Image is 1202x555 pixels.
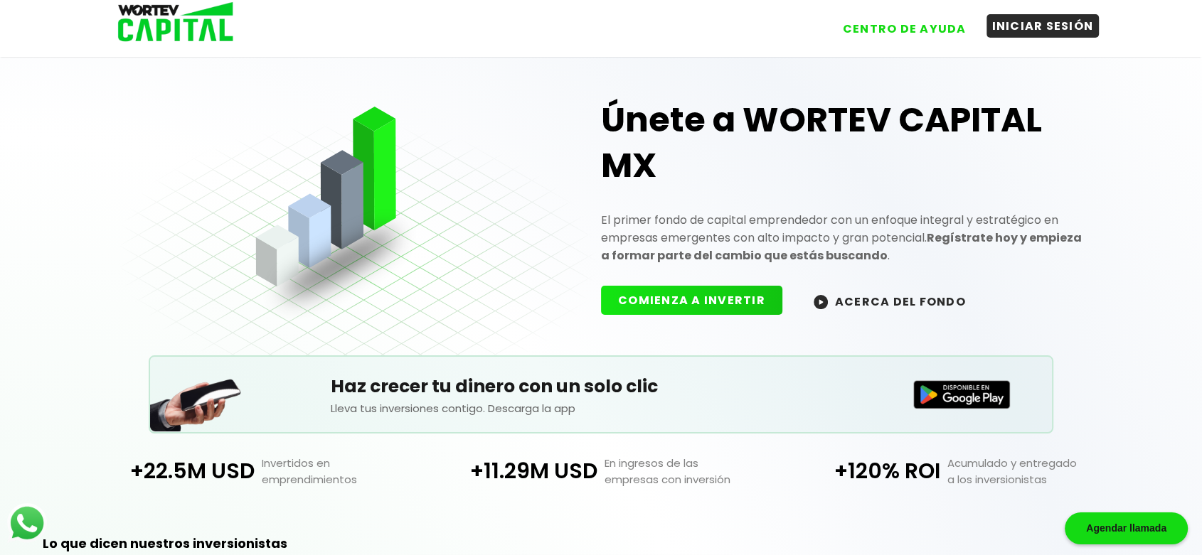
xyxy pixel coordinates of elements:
[601,292,797,308] a: COMIENZA A INVERTIR
[87,455,255,487] p: +22.5M USD
[986,14,1100,38] button: INICIAR SESIÓN
[601,230,1082,264] strong: Regístrate hoy y empieza a formar parte del cambio que estás buscando
[601,211,1082,264] p: El primer fondo de capital emprendedor con un enfoque integral y estratégico en empresas emergent...
[331,373,872,400] h5: Haz crecer tu dinero con un solo clic
[837,17,972,41] button: CENTRO DE AYUDA
[797,286,983,316] button: ACERCA DEL FONDO
[430,455,597,487] p: +11.29M USD
[331,400,872,416] p: Lleva tus inversiones contigo. Descarga la app
[1065,512,1188,544] div: Agendar llamada
[7,503,47,543] img: logos_whatsapp-icon.242b2217.svg
[601,286,782,315] button: COMIENZA A INVERTIR
[913,380,1010,409] img: Disponible en Google Play
[772,455,940,487] p: +120% ROI
[255,455,430,487] p: Invertidos en emprendimientos
[597,455,772,487] p: En ingresos de las empresas con inversión
[814,295,828,309] img: wortev-capital-acerca-del-fondo
[150,361,243,431] img: Teléfono
[601,97,1082,188] h1: Únete a WORTEV CAPITAL MX
[823,6,972,41] a: CENTRO DE AYUDA
[972,6,1100,41] a: INICIAR SESIÓN
[940,455,1115,487] p: Acumulado y entregado a los inversionistas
